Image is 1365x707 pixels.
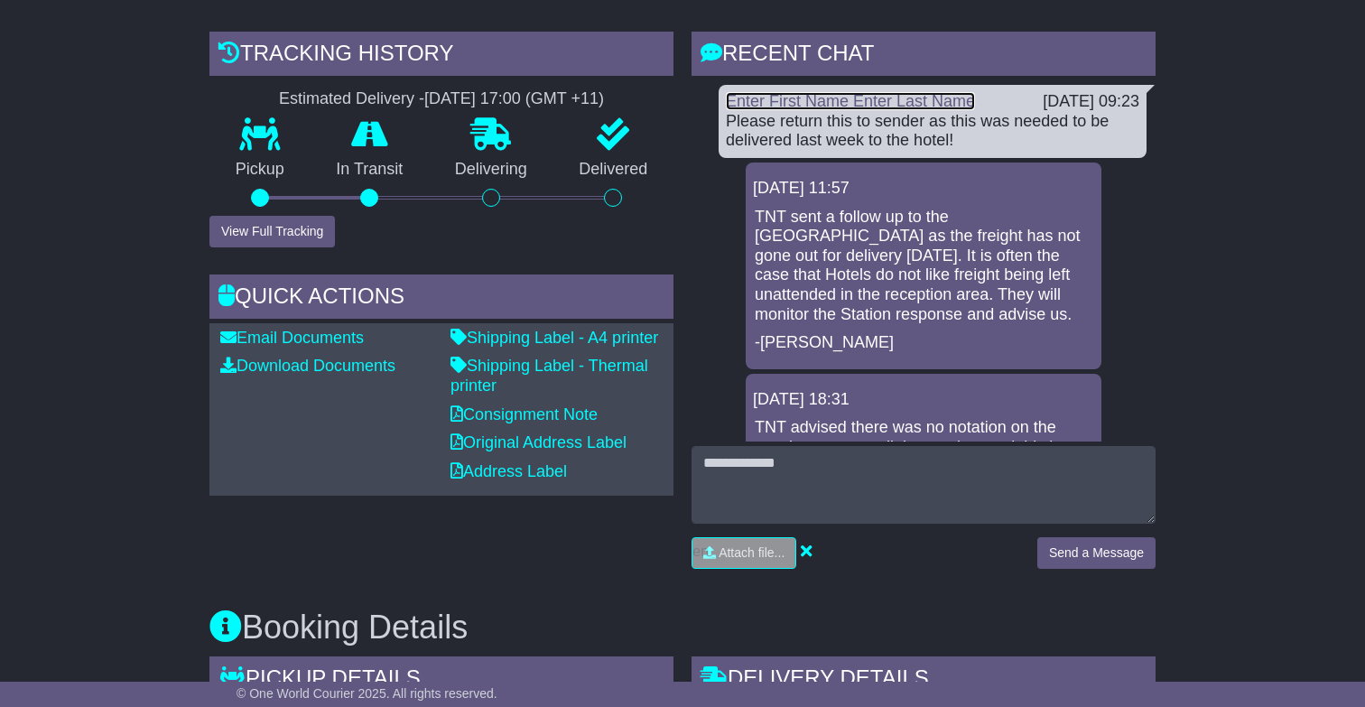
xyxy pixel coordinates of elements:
p: In Transit [311,160,430,180]
a: Consignment Note [450,405,598,423]
div: Please return this to sender as this was needed to be delivered last week to the hotel! [726,112,1139,151]
a: Shipping Label - Thermal printer [450,357,648,395]
div: Delivery Details [692,656,1156,705]
h3: Booking Details [209,609,1156,646]
a: Download Documents [220,357,395,375]
p: Delivering [429,160,553,180]
p: -[PERSON_NAME] [755,333,1092,353]
span: © One World Courier 2025. All rights reserved. [237,686,497,701]
a: Email Documents [220,329,364,347]
p: Pickup [209,160,311,180]
div: [DATE] 18:31 [753,390,1094,410]
div: Pickup Details [209,656,673,705]
button: View Full Tracking [209,216,335,247]
p: TNT sent a follow up to the [GEOGRAPHIC_DATA] as the freight has not gone out for delivery [DATE]... [755,208,1092,325]
div: Estimated Delivery - [209,89,673,109]
a: Address Label [450,462,567,480]
p: TNT advised there was no notation on the consignment to call the receiver and this is not include... [755,418,1092,574]
div: Tracking history [209,32,673,80]
div: [DATE] 17:00 (GMT +11) [424,89,604,109]
a: Original Address Label [450,433,627,451]
a: Shipping Label - A4 printer [450,329,658,347]
div: Quick Actions [209,274,673,323]
button: Send a Message [1037,537,1156,569]
div: RECENT CHAT [692,32,1156,80]
a: Enter First Name Enter Last Name [726,92,975,110]
div: [DATE] 09:23 [1043,92,1139,112]
p: Delivered [553,160,674,180]
div: [DATE] 11:57 [753,179,1094,199]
